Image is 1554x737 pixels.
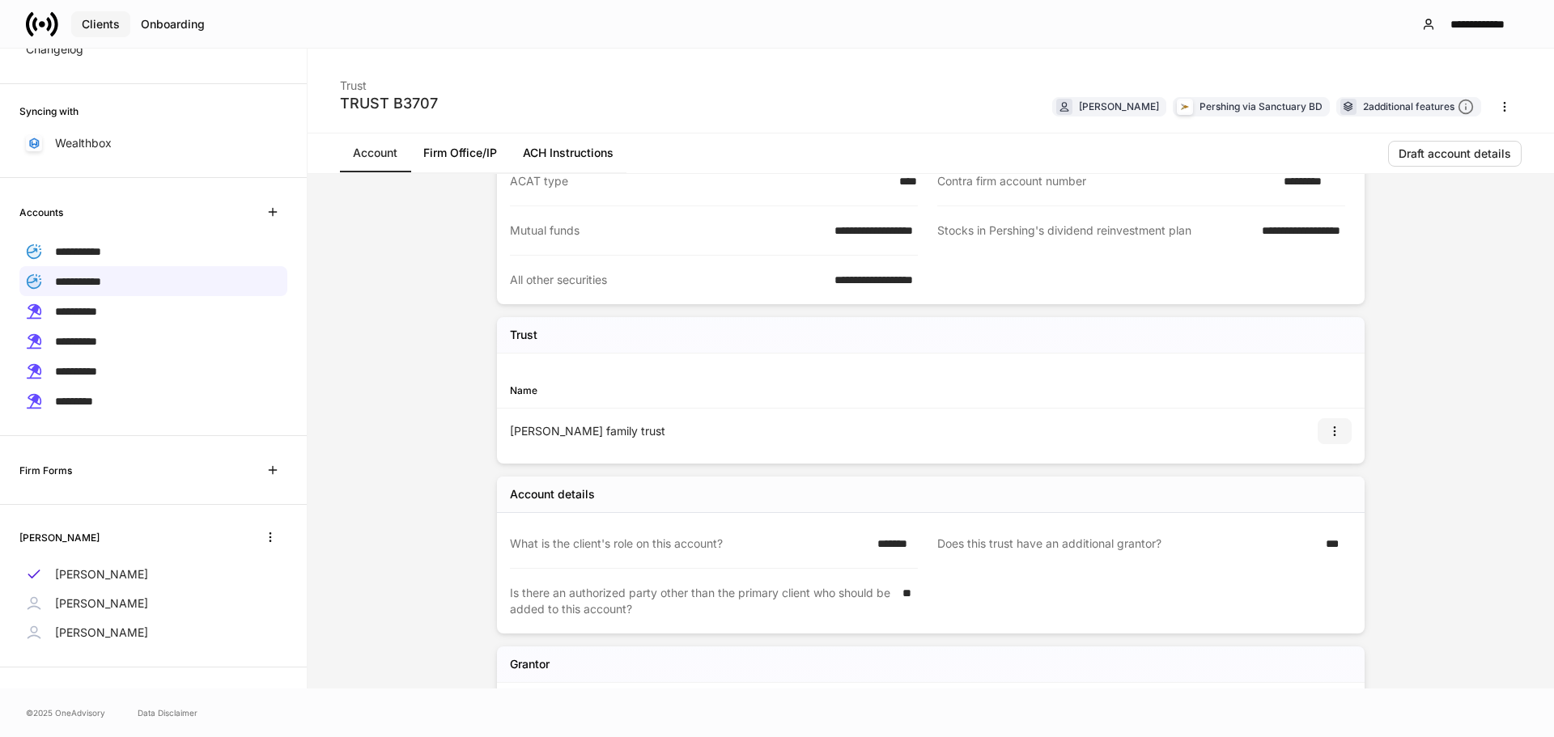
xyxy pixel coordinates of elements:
h6: Firm Forms [19,463,72,478]
div: Onboarding [141,19,205,30]
h5: Grantor [510,656,550,672]
div: Contra firm account number [937,173,1274,189]
p: Wealthbox [55,135,112,151]
div: Clients [82,19,120,30]
div: Trust [340,68,438,94]
p: [PERSON_NAME] [55,625,148,641]
div: [PERSON_NAME] [1079,99,1159,114]
div: ACAT type [510,173,890,189]
a: Changelog [19,35,287,64]
div: Draft account details [1399,148,1511,159]
div: Does this trust have an additional grantor? [937,536,1316,553]
h6: Accounts [19,205,63,220]
div: Stocks in Pershing's dividend reinvestment plan [937,222,1252,239]
div: TRUST B3707 [340,94,438,113]
div: Pershing via Sanctuary BD [1199,99,1323,114]
button: Onboarding [130,11,215,37]
button: Clients [71,11,130,37]
h6: [PERSON_NAME] [19,530,100,545]
button: Draft account details [1388,141,1522,167]
div: [PERSON_NAME] family trust [510,423,931,439]
div: 2 additional features [1363,99,1474,116]
a: [PERSON_NAME] [19,618,287,647]
a: Firm Office/IP [410,133,510,172]
a: ACH Instructions [510,133,626,172]
div: Mutual funds [510,222,825,239]
div: What is the client's role on this account? [510,536,868,552]
div: All other securities [510,272,825,288]
div: Account details [510,486,595,502]
span: © 2025 OneAdvisory [26,706,105,719]
h5: Trust [510,327,537,343]
div: Is there an authorized party other than the primary client who should be added to this account? [510,585,893,617]
p: [PERSON_NAME] [55,595,148,612]
h6: Syncing with [19,104,79,119]
div: Name [510,383,931,398]
p: Changelog [26,41,83,57]
a: [PERSON_NAME] [19,560,287,589]
a: Data Disclaimer [138,706,197,719]
p: [PERSON_NAME] [55,566,148,582]
a: Account [340,133,410,172]
a: Wealthbox [19,129,287,158]
a: [PERSON_NAME] [19,589,287,618]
